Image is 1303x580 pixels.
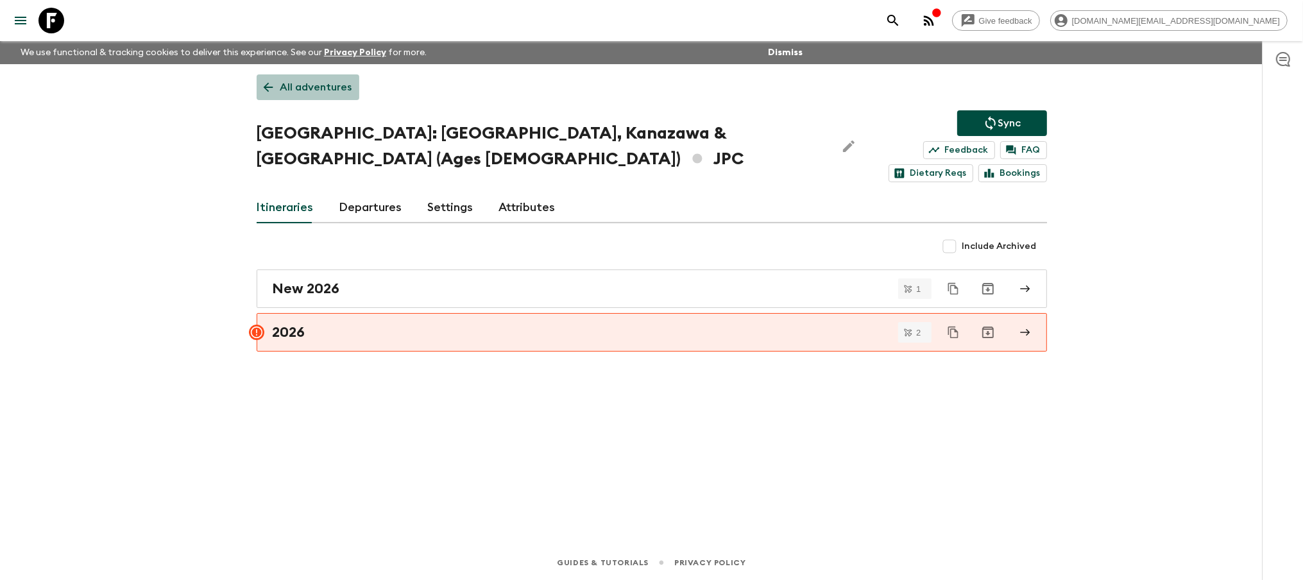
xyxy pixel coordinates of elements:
a: Dietary Reqs [889,164,973,182]
button: Sync adventure departures to the booking engine [957,110,1047,136]
button: Archive [975,276,1001,302]
a: Give feedback [952,10,1040,31]
a: Bookings [978,164,1047,182]
button: Edit Adventure Title [836,121,862,172]
h2: New 2026 [273,280,340,297]
a: Departures [339,192,402,223]
a: Attributes [499,192,556,223]
button: Dismiss [765,44,806,62]
p: All adventures [280,80,352,95]
span: 2 [908,328,928,337]
button: Duplicate [942,321,965,344]
span: 1 [908,285,928,293]
button: Duplicate [942,277,965,300]
span: [DOMAIN_NAME][EMAIL_ADDRESS][DOMAIN_NAME] [1065,16,1287,26]
h1: [GEOGRAPHIC_DATA]: [GEOGRAPHIC_DATA], Kanazawa & [GEOGRAPHIC_DATA] (Ages [DEMOGRAPHIC_DATA]) JPC [257,121,826,172]
a: Itineraries [257,192,314,223]
button: menu [8,8,33,33]
button: search adventures [880,8,906,33]
a: Settings [428,192,473,223]
a: Privacy Policy [324,48,386,57]
a: Guides & Tutorials [557,556,649,570]
a: 2026 [257,313,1047,352]
a: FAQ [1000,141,1047,159]
p: We use functional & tracking cookies to deliver this experience. See our for more. [15,41,432,64]
h2: 2026 [273,324,305,341]
a: New 2026 [257,269,1047,308]
span: Give feedback [972,16,1039,26]
p: Sync [998,115,1021,131]
a: All adventures [257,74,359,100]
span: Include Archived [962,240,1037,253]
a: Privacy Policy [674,556,745,570]
a: Feedback [923,141,995,159]
button: Archive [975,320,1001,345]
div: [DOMAIN_NAME][EMAIL_ADDRESS][DOMAIN_NAME] [1050,10,1288,31]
